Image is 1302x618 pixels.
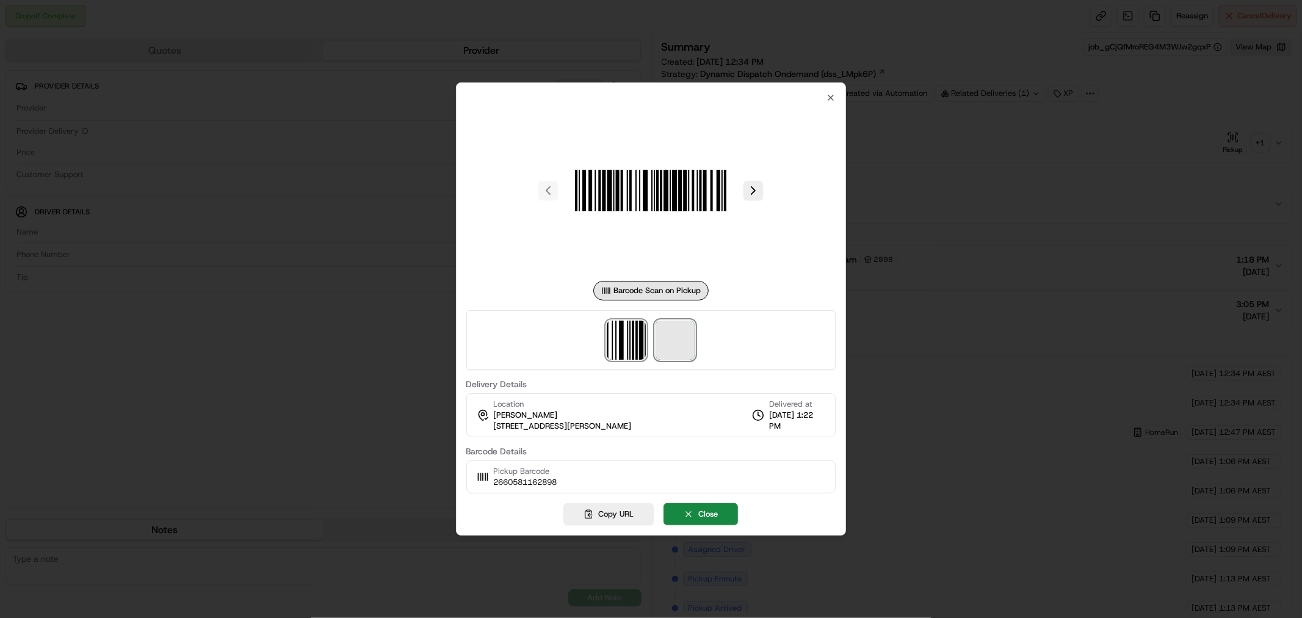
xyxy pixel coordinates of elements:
span: 2660581162898 [494,477,557,488]
span: [STREET_ADDRESS][PERSON_NAME] [494,421,632,432]
span: [DATE] 1:22 PM [769,410,825,432]
span: Pickup Barcode [494,466,557,477]
button: Copy URL [563,503,654,525]
label: Barcode Details [466,447,836,456]
img: barcode_scan_on_pickup image [563,103,739,278]
label: Delivery Details [466,380,836,388]
button: Close [664,503,738,525]
span: Delivered at [769,399,825,410]
img: barcode_scan_on_pickup image [607,321,646,360]
span: [PERSON_NAME] [494,410,558,421]
span: Location [494,399,524,410]
div: Barcode Scan on Pickup [593,281,709,300]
